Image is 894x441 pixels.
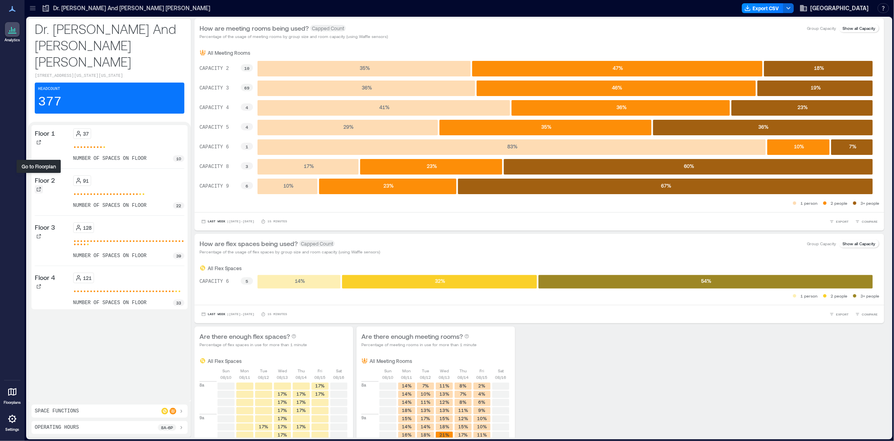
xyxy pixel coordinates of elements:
[35,424,79,431] p: Operating Hours
[613,65,623,71] text: 47 %
[402,383,412,388] text: 14%
[35,128,55,138] p: Floor 1
[439,424,449,429] text: 18%
[811,85,821,90] text: 19 %
[278,399,287,405] text: 17%
[199,414,204,421] p: 9a
[208,358,242,364] p: All Flex Spaces
[480,367,484,374] p: Fri
[277,374,288,381] p: 08/13
[35,73,184,79] p: [STREET_ADDRESS][US_STATE][US_STATE]
[297,391,306,396] text: 17%
[35,175,55,185] p: Floor 2
[458,374,469,381] p: 08/14
[814,65,825,71] text: 18 %
[477,416,487,421] text: 10%
[316,391,325,396] text: 17%
[797,2,871,15] button: [GEOGRAPHIC_DATA]
[35,408,79,414] p: Space Functions
[267,219,287,224] p: 15 minutes
[421,391,430,396] text: 10%
[831,293,847,299] p: 2 people
[477,432,487,437] text: 11%
[299,240,335,247] span: Capped Count
[318,367,323,374] p: Fri
[439,432,449,437] text: 21%
[361,414,366,421] p: 9a
[161,424,173,431] p: 8a - 6p
[421,416,430,421] text: 17%
[421,399,430,405] text: 11%
[310,25,346,31] span: Capped Count
[334,374,345,381] p: 08/16
[759,124,769,130] text: 36 %
[439,399,449,405] text: 12%
[4,38,20,43] p: Analytics
[383,374,394,381] p: 08/10
[828,217,850,226] button: EXPORT
[402,416,412,421] text: 15%
[222,367,230,374] p: Sun
[38,94,62,110] p: 377
[459,367,467,374] p: Thu
[208,49,250,56] p: All Meeting Rooms
[208,265,242,271] p: All Flex Spaces
[316,383,325,388] text: 17%
[361,331,463,341] p: Are there enough meeting rooms?
[278,424,287,429] text: 17%
[440,367,449,374] p: Wed
[460,383,467,388] text: 8%
[854,310,879,318] button: COMPARE
[495,374,506,381] p: 08/16
[836,312,849,317] span: EXPORT
[439,407,449,413] text: 13%
[73,300,147,306] p: number of spaces on floor
[794,143,804,149] text: 10 %
[83,224,92,231] p: 128
[221,374,232,381] p: 08/10
[296,374,307,381] p: 08/14
[83,130,89,137] p: 37
[176,155,181,162] p: 10
[854,217,879,226] button: COMPARE
[4,400,21,405] p: Floorplans
[810,4,869,12] span: [GEOGRAPHIC_DATA]
[240,374,251,381] p: 08/11
[278,391,287,396] text: 17%
[199,382,204,388] p: 8a
[401,374,412,381] p: 08/11
[258,374,269,381] p: 08/12
[402,432,412,437] text: 16%
[73,202,147,209] p: number of spaces on floor
[828,310,850,318] button: EXPORT
[421,407,430,413] text: 13%
[267,312,287,317] p: 15 minutes
[176,300,181,306] p: 33
[283,183,294,188] text: 10 %
[199,341,307,348] p: Percentage of flex spaces in use for more than 1 minute
[439,374,450,381] p: 08/13
[73,253,147,259] p: number of spaces on floor
[35,222,55,232] p: Floor 3
[460,399,467,405] text: 8%
[860,200,879,206] p: 3+ people
[2,20,22,45] a: Analytics
[199,331,290,341] p: Are there enough flex spaces?
[422,383,429,388] text: 7%
[798,104,808,110] text: 23 %
[403,367,411,374] p: Mon
[73,155,147,162] p: number of spaces on floor
[199,125,229,130] text: CAPACITY 5
[384,367,392,374] p: Sun
[53,4,210,12] p: Dr. [PERSON_NAME] And [PERSON_NAME] [PERSON_NAME]
[83,177,89,184] p: 91
[479,399,486,405] text: 6%
[176,253,181,259] p: 39
[278,416,287,421] text: 17%
[460,391,466,396] text: 7%
[260,367,267,374] p: Tue
[379,104,390,110] text: 41 %
[459,432,468,437] text: 17%
[360,65,370,71] text: 35 %
[507,143,518,149] text: 83 %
